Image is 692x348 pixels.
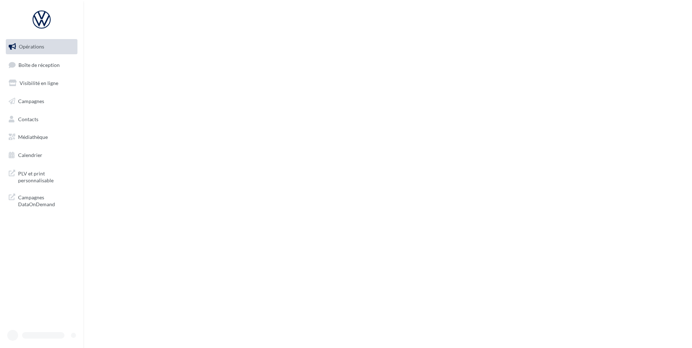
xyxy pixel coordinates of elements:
span: PLV et print personnalisable [18,169,75,184]
span: Visibilité en ligne [20,80,58,86]
span: Campagnes DataOnDemand [18,192,75,208]
span: Médiathèque [18,134,48,140]
a: Médiathèque [4,130,79,145]
span: Campagnes [18,98,44,104]
span: Contacts [18,116,38,122]
a: Opérations [4,39,79,54]
span: Boîte de réception [18,61,60,68]
a: PLV et print personnalisable [4,166,79,187]
a: Calendrier [4,148,79,163]
a: Boîte de réception [4,57,79,73]
a: Campagnes DataOnDemand [4,190,79,211]
a: Contacts [4,112,79,127]
a: Visibilité en ligne [4,76,79,91]
a: Campagnes [4,94,79,109]
span: Calendrier [18,152,42,158]
span: Opérations [19,43,44,50]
